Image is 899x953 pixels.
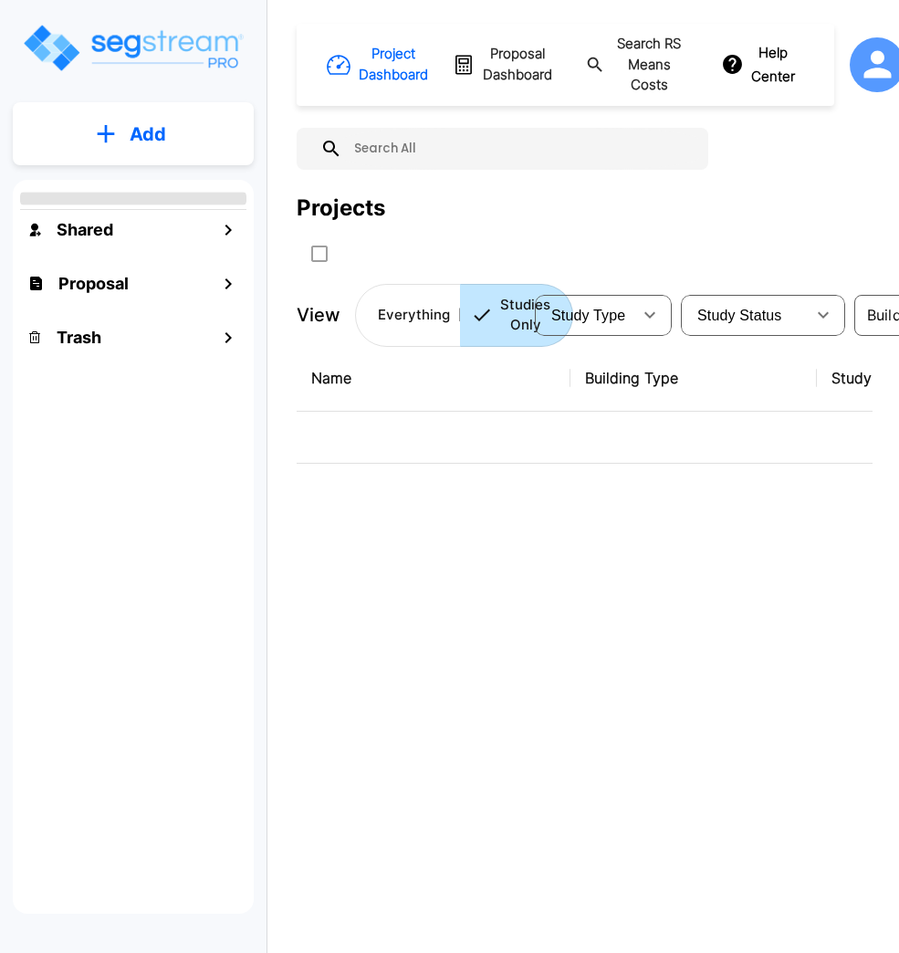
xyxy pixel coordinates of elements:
[612,34,685,96] h1: Search RS Means Costs
[359,44,428,85] h1: Project Dashboard
[13,108,254,161] button: Add
[297,301,340,329] p: View
[297,192,385,225] div: Projects
[57,325,101,350] h1: Trash
[297,345,570,412] th: Name
[460,284,573,347] button: Studies Only
[685,289,805,340] div: Select
[57,217,113,242] h1: Shared
[570,345,817,412] th: Building Type
[355,284,573,347] div: Platform
[579,26,695,103] button: Search RS Means Costs
[717,36,802,95] button: Help Center
[483,44,552,85] h1: Proposal Dashboard
[21,22,245,74] img: Logo
[329,37,429,92] button: Project Dashboard
[342,128,699,170] input: Search All
[58,271,129,296] h1: Proposal
[551,308,625,323] span: Study Type
[500,295,550,336] p: Studies Only
[378,305,450,326] p: Everything
[301,236,338,272] button: SelectAll
[130,120,166,148] p: Add
[451,37,557,92] button: Proposal Dashboard
[538,289,632,340] div: Select
[697,308,782,323] span: Study Status
[355,284,461,347] button: Everything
